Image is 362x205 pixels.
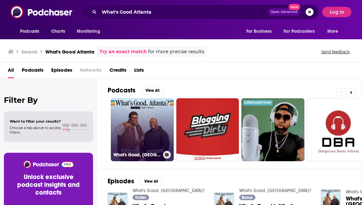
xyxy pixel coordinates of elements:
[81,5,319,19] div: Search podcasts, credits, & more...
[22,65,43,78] a: Podcasts
[242,196,252,199] span: Bonus
[246,27,272,36] span: For Business
[133,188,204,193] a: What's Good, Atlanta?
[319,49,352,54] button: Send feedback
[288,4,300,10] span: New
[20,27,39,36] span: Podcasts
[241,25,280,38] button: open menu
[12,173,85,197] h3: Unlock exclusive podcast insights and contacts
[108,177,163,185] a: EpisodesView All
[141,87,164,94] button: View All
[21,49,38,55] h3: Search
[148,48,204,55] span: for more precise results
[51,65,72,78] a: Episodes
[99,48,147,55] a: Try an exact match
[284,27,315,36] span: For Podcasters
[51,27,65,36] span: Charts
[139,177,163,185] button: View All
[111,98,174,161] a: What's Good, [GEOGRAPHIC_DATA]?
[10,126,61,135] span: Choose a tab above to access filters.
[16,25,48,38] button: open menu
[327,27,338,36] span: More
[323,25,346,38] button: open menu
[108,86,135,94] h2: Podcasts
[108,86,164,94] a: PodcastsView All
[4,95,93,105] h2: Filter By
[110,65,126,78] a: Credits
[239,188,311,193] a: What's Good, Atlanta?
[108,177,134,185] h2: Episodes
[45,49,94,55] h3: What's Good Atlanta
[135,196,146,199] span: Trailer
[322,7,351,17] button: Log In
[77,27,100,36] span: Monitoring
[268,8,300,16] button: Open AdvancedNew
[134,65,144,78] a: Lists
[80,65,102,78] span: Networks
[23,161,74,168] img: Podchaser - Follow, Share and Rate Podcasts
[113,152,160,158] h3: What's Good, [GEOGRAPHIC_DATA]?
[10,119,61,124] span: Want to filter your results?
[72,25,108,38] button: open menu
[11,6,73,18] img: Podchaser - Follow, Share and Rate Podcasts
[99,7,268,17] input: Search podcasts, credits, & more...
[47,25,69,38] a: Charts
[271,10,298,14] span: Open Advanced
[279,25,324,38] button: open menu
[8,65,14,78] a: All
